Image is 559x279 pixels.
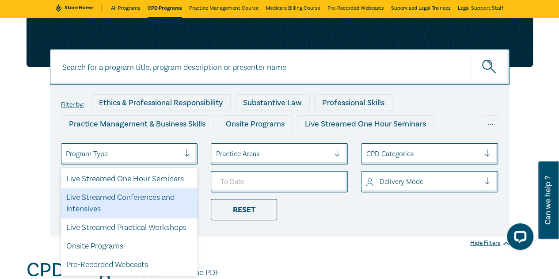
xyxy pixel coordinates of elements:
div: Live Streamed One Hour Seminars [297,115,434,132]
div: Pre-Recorded Webcasts [61,256,198,274]
div: Onsite Programs [218,115,293,132]
input: To Date [211,171,348,192]
div: Live Streamed Conferences and Intensives [61,137,228,153]
input: select [216,149,217,159]
input: select [366,149,368,159]
div: Professional Skills [314,94,392,111]
input: select [66,149,68,159]
div: Live Streamed Practical Workshops [232,137,372,153]
div: Live Streamed Conferences and Intensives [61,188,198,218]
label: Filter by: [61,101,84,108]
div: Onsite Programs [61,237,198,256]
div: Substantive Law [235,94,310,111]
input: select [366,177,368,187]
div: Ethics & Professional Responsibility [91,94,231,111]
div: Reset [211,199,277,220]
input: Search for a program title, program description or presenter name [50,49,510,85]
iframe: LiveChat chat widget [500,220,537,257]
div: Live Streamed One Hour Seminars [61,170,198,188]
div: ... [483,115,498,132]
a: Store Home [56,4,102,12]
div: Hide Filters [470,239,510,248]
div: Live Streamed Practical Workshops [61,218,198,237]
span: Can we help ? [544,167,552,234]
div: Practice Management & Business Skills [61,115,213,132]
